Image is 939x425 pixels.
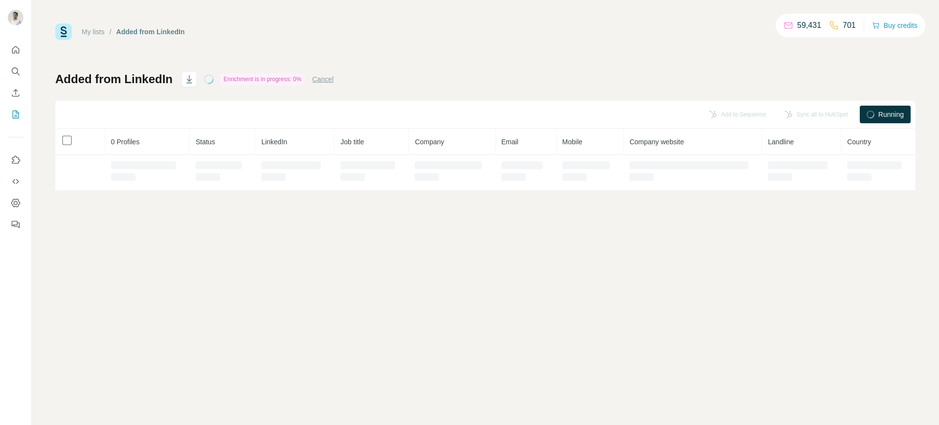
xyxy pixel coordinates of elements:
[768,138,794,146] span: Landline
[261,138,287,146] span: LinkedIn
[878,110,904,119] span: Running
[797,20,821,31] p: 59,431
[111,138,139,146] span: 0 Profiles
[8,151,23,169] button: Use Surfe on LinkedIn
[501,138,518,146] span: Email
[221,73,304,85] div: Enrichment is in progress: 0%
[8,63,23,80] button: Search
[8,216,23,233] button: Feedback
[196,138,215,146] span: Status
[8,84,23,102] button: Enrich CSV
[55,71,173,87] h1: Added from LinkedIn
[8,41,23,59] button: Quick start
[8,10,23,25] img: Avatar
[8,194,23,212] button: Dashboard
[8,173,23,190] button: Use Surfe API
[340,138,364,146] span: Job title
[116,27,185,37] div: Added from LinkedIn
[872,19,917,32] button: Buy credits
[312,74,334,84] button: Cancel
[110,27,112,37] li: /
[415,138,444,146] span: Company
[55,23,72,40] img: Surfe Logo
[629,138,684,146] span: Company website
[847,138,871,146] span: Country
[8,106,23,123] button: My lists
[843,20,856,31] p: 701
[562,138,582,146] span: Mobile
[82,28,105,36] a: My lists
